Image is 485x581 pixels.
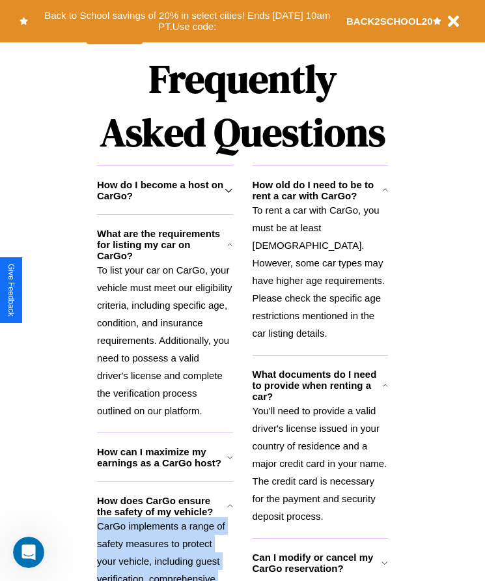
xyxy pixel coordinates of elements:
button: Back to School savings of 20% in select cities! Ends [DATE] 10am PT.Use code: [28,7,346,36]
h3: What documents do I need to provide when renting a car? [253,369,383,402]
h3: How can I maximize my earnings as a CarGo host? [97,446,227,468]
h3: How old do I need to be to rent a car with CarGo? [253,179,382,201]
p: To list your car on CarGo, your vehicle must meet our eligibility criteria, including specific ag... [97,261,233,419]
p: To rent a car with CarGo, you must be at least [DEMOGRAPHIC_DATA]. However, some car types may ha... [253,201,389,342]
h3: How do I become a host on CarGo? [97,179,225,201]
b: BACK2SCHOOL20 [346,16,433,27]
div: Give Feedback [7,264,16,317]
h3: How does CarGo ensure the safety of my vehicle? [97,495,227,517]
iframe: Intercom live chat [13,537,44,568]
p: You'll need to provide a valid driver's license issued in your country of residence and a major c... [253,402,389,525]
h3: What are the requirements for listing my car on CarGo? [97,228,227,261]
h1: Frequently Asked Questions [97,46,388,165]
h3: Can I modify or cancel my CarGo reservation? [253,552,382,574]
